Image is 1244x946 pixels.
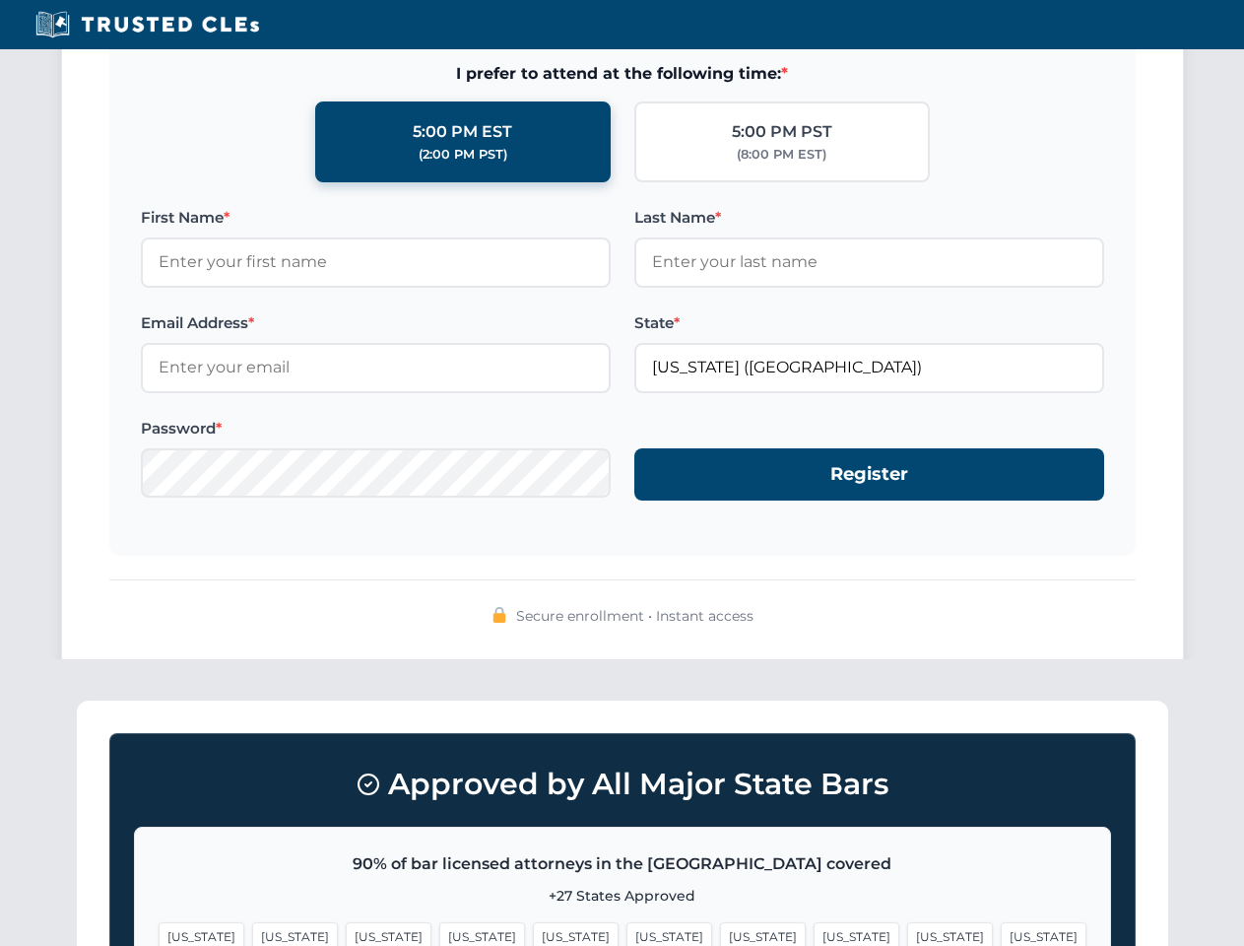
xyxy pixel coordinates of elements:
[634,311,1104,335] label: State
[732,119,832,145] div: 5:00 PM PST
[413,119,512,145] div: 5:00 PM EST
[141,61,1104,87] span: I prefer to attend at the following time:
[159,851,1086,877] p: 90% of bar licensed attorneys in the [GEOGRAPHIC_DATA] covered
[141,311,611,335] label: Email Address
[419,145,507,165] div: (2:00 PM PST)
[134,758,1111,811] h3: Approved by All Major State Bars
[141,417,611,440] label: Password
[634,206,1104,230] label: Last Name
[737,145,826,165] div: (8:00 PM EST)
[516,605,753,627] span: Secure enrollment • Instant access
[491,607,507,623] img: 🔒
[159,885,1086,907] p: +27 States Approved
[141,343,611,392] input: Enter your email
[634,237,1104,287] input: Enter your last name
[141,237,611,287] input: Enter your first name
[634,343,1104,392] input: Florida (FL)
[141,206,611,230] label: First Name
[634,448,1104,501] button: Register
[30,10,265,39] img: Trusted CLEs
